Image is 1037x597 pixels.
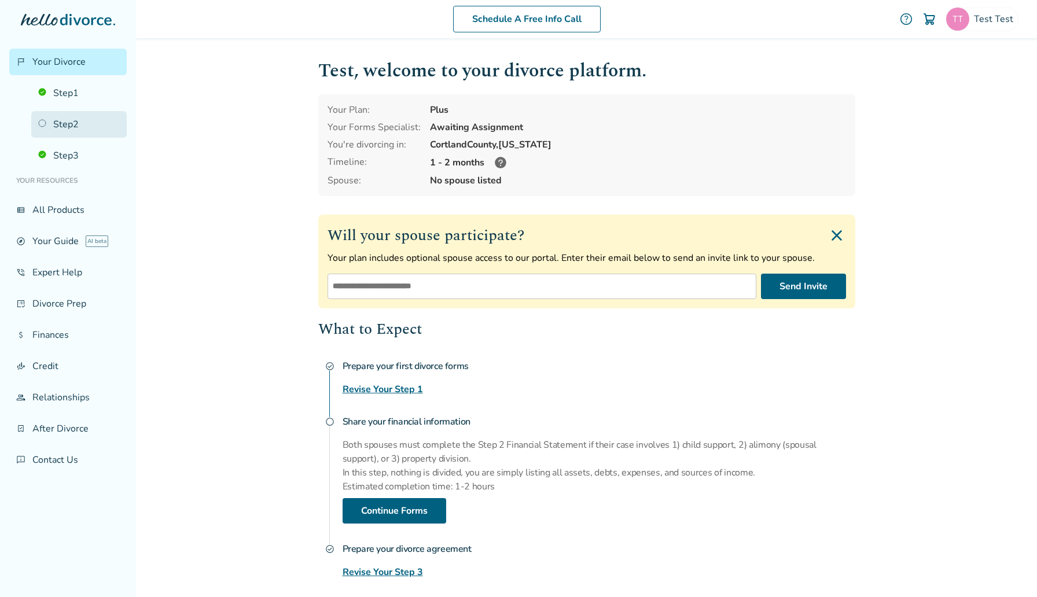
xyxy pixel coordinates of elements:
[922,12,936,26] img: Cart
[343,438,855,466] p: Both spouses must complete the Step 2 Financial Statement if their case involves 1) child support...
[325,417,334,426] span: radio_button_unchecked
[343,382,423,396] a: Revise Your Step 1
[9,322,127,348] a: attach_moneyFinances
[343,466,855,480] p: In this step, nothing is divided, you are simply listing all assets, debts, expenses, and sources...
[946,8,969,31] img: rocko.laiden@freedrops.org
[318,57,855,85] h1: Test , welcome to your divorce platform.
[9,228,127,255] a: exploreYour GuideAI beta
[328,224,846,247] h2: Will your spouse participate?
[16,362,25,371] span: finance_mode
[16,455,25,465] span: chat_info
[899,12,913,26] a: help
[31,80,127,106] a: Step1
[16,330,25,340] span: attach_money
[9,49,127,75] a: flag_2Your Divorce
[16,424,25,433] span: bookmark_check
[828,226,846,245] img: Close invite form
[328,104,421,116] div: Your Plan:
[453,6,601,32] a: Schedule A Free Info Call
[16,393,25,402] span: group
[343,355,855,378] h4: Prepare your first divorce forms
[430,174,846,187] span: No spouse listed
[343,410,855,433] h4: Share your financial information
[86,235,108,247] span: AI beta
[9,197,127,223] a: view_listAll Products
[328,174,421,187] span: Spouse:
[343,480,855,493] p: Estimated completion time: 1-2 hours
[430,121,846,134] div: Awaiting Assignment
[9,447,127,473] a: chat_infoContact Us
[9,384,127,411] a: groupRelationships
[9,169,127,192] li: Your Resources
[343,498,446,524] a: Continue Forms
[974,13,1018,25] span: Test Test
[16,237,25,246] span: explore
[16,299,25,308] span: list_alt_check
[16,57,25,67] span: flag_2
[9,415,127,442] a: bookmark_checkAfter Divorce
[9,259,127,286] a: phone_in_talkExpert Help
[328,121,421,134] div: Your Forms Specialist:
[16,205,25,215] span: view_list
[343,537,855,561] h4: Prepare your divorce agreement
[318,318,855,341] h2: What to Expect
[343,565,423,579] a: Revise Your Step 3
[31,142,127,169] a: Step3
[9,353,127,379] a: finance_modeCredit
[761,274,846,299] button: Send Invite
[32,56,86,68] span: Your Divorce
[430,138,846,151] div: Cortland County, [US_STATE]
[430,156,846,169] div: 1 - 2 months
[328,252,846,264] p: Your plan includes optional spouse access to our portal. Enter their email below to send an invit...
[325,544,334,554] span: check_circle
[16,268,25,277] span: phone_in_talk
[31,111,127,138] a: Step2
[9,290,127,317] a: list_alt_checkDivorce Prep
[328,156,421,169] div: Timeline:
[430,104,846,116] div: Plus
[328,138,421,151] div: You're divorcing in:
[325,362,334,371] span: check_circle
